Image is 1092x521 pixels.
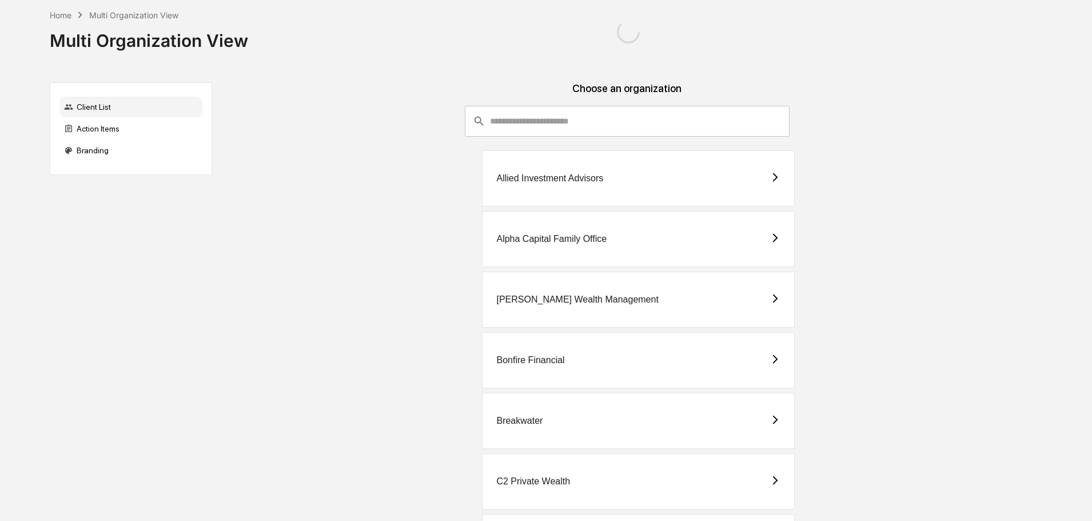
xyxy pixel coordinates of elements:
[59,97,202,117] div: Client List
[496,234,607,244] div: Alpha Capital Family Office
[50,21,248,51] div: Multi Organization View
[465,106,790,137] div: consultant-dashboard__filter-organizations-search-bar
[496,355,564,365] div: Bonfire Financial
[59,118,202,139] div: Action Items
[50,10,71,20] div: Home
[496,476,570,487] div: C2 Private Wealth
[496,173,603,184] div: Allied Investment Advisors
[496,416,543,426] div: Breakwater
[221,82,1033,106] div: Choose an organization
[89,10,178,20] div: Multi Organization View
[59,140,202,161] div: Branding
[496,295,658,305] div: [PERSON_NAME] Wealth Management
